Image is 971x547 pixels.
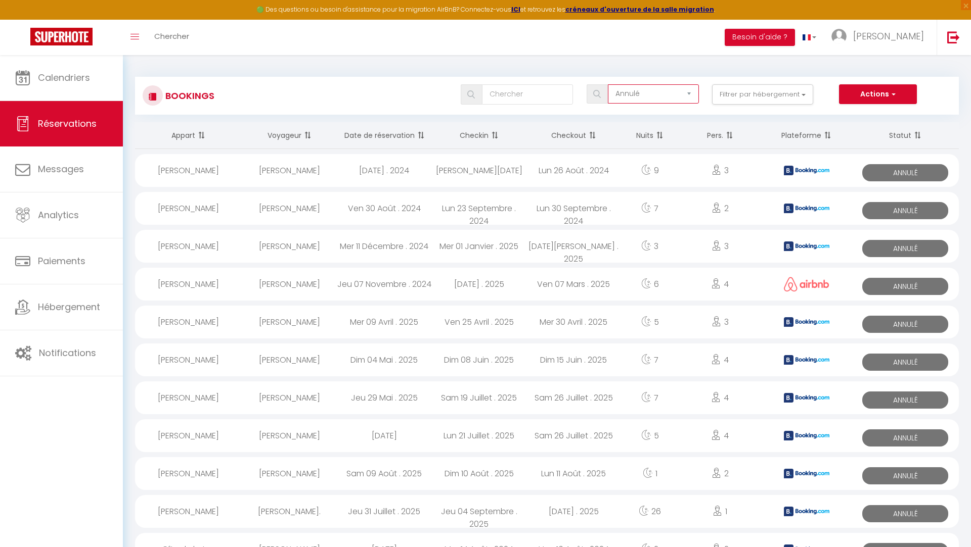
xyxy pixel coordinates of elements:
[852,122,959,149] th: Sort by status
[147,20,197,55] a: Chercher
[30,28,93,45] img: Super Booking
[135,122,242,149] th: Sort by rentals
[482,84,573,105] input: Chercher
[839,84,917,105] button: Actions
[725,29,795,46] button: Besoin d'aide ?
[8,4,38,34] button: Ouvrir le widget de chat LiveChat
[38,209,79,221] span: Analytics
[526,122,621,149] th: Sort by checkout
[38,71,90,84] span: Calendriers
[242,122,337,149] th: Sort by guest
[824,20,937,55] a: ... [PERSON_NAME]
[163,84,214,107] h3: Bookings
[337,122,431,149] th: Sort by booking date
[39,346,96,359] span: Notifications
[38,163,84,175] span: Messages
[511,5,520,14] a: ICI
[621,122,679,149] th: Sort by nights
[947,31,960,43] img: logout
[679,122,761,149] th: Sort by people
[853,30,924,42] span: [PERSON_NAME]
[38,301,100,313] span: Hébergement
[38,255,85,267] span: Paiements
[712,84,813,105] button: Filtrer par hébergement
[831,29,847,44] img: ...
[431,122,526,149] th: Sort by checkin
[154,31,189,41] span: Chercher
[38,117,97,130] span: Réservations
[761,122,852,149] th: Sort by channel
[565,5,714,14] a: créneaux d'ouverture de la salle migration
